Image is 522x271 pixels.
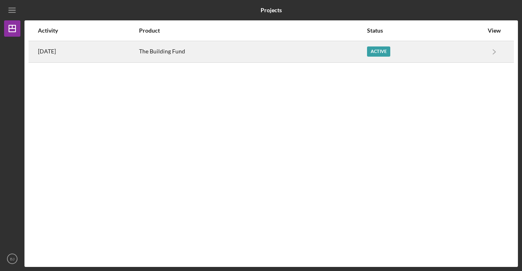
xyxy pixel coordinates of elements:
text: BJ [10,257,14,261]
b: Projects [261,7,282,13]
div: View [484,27,504,34]
time: 2025-08-12 13:55 [38,48,56,55]
div: Activity [38,27,138,34]
div: Active [367,46,390,57]
div: Product [139,27,366,34]
button: BJ [4,251,20,267]
div: The Building Fund [139,42,366,62]
div: Status [367,27,483,34]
